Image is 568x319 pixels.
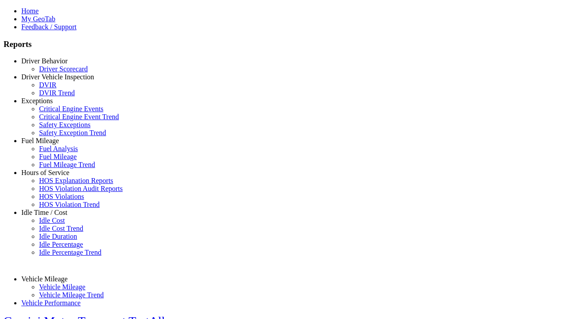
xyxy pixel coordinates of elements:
[39,249,101,256] a: Idle Percentage Trend
[39,233,77,240] a: Idle Duration
[39,121,91,128] a: Safety Exceptions
[4,39,564,49] h3: Reports
[21,15,55,23] a: My GeoTab
[39,291,104,299] a: Vehicle Mileage Trend
[39,89,75,97] a: DVIR Trend
[39,177,113,184] a: HOS Explanation Reports
[21,57,67,65] a: Driver Behavior
[21,299,81,307] a: Vehicle Performance
[21,137,59,144] a: Fuel Mileage
[39,185,123,192] a: HOS Violation Audit Reports
[39,129,106,136] a: Safety Exception Trend
[39,201,100,208] a: HOS Violation Trend
[39,283,85,291] a: Vehicle Mileage
[21,73,94,81] a: Driver Vehicle Inspection
[21,275,67,283] a: Vehicle Mileage
[21,209,67,216] a: Idle Time / Cost
[21,7,39,15] a: Home
[39,81,56,89] a: DVIR
[39,105,103,113] a: Critical Engine Events
[39,145,78,152] a: Fuel Analysis
[39,241,83,248] a: Idle Percentage
[21,97,53,105] a: Exceptions
[39,113,119,121] a: Critical Engine Event Trend
[39,153,77,160] a: Fuel Mileage
[39,65,88,73] a: Driver Scorecard
[39,217,65,224] a: Idle Cost
[39,161,95,168] a: Fuel Mileage Trend
[39,193,84,200] a: HOS Violations
[21,169,69,176] a: Hours of Service
[39,225,83,232] a: Idle Cost Trend
[21,23,76,31] a: Feedback / Support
